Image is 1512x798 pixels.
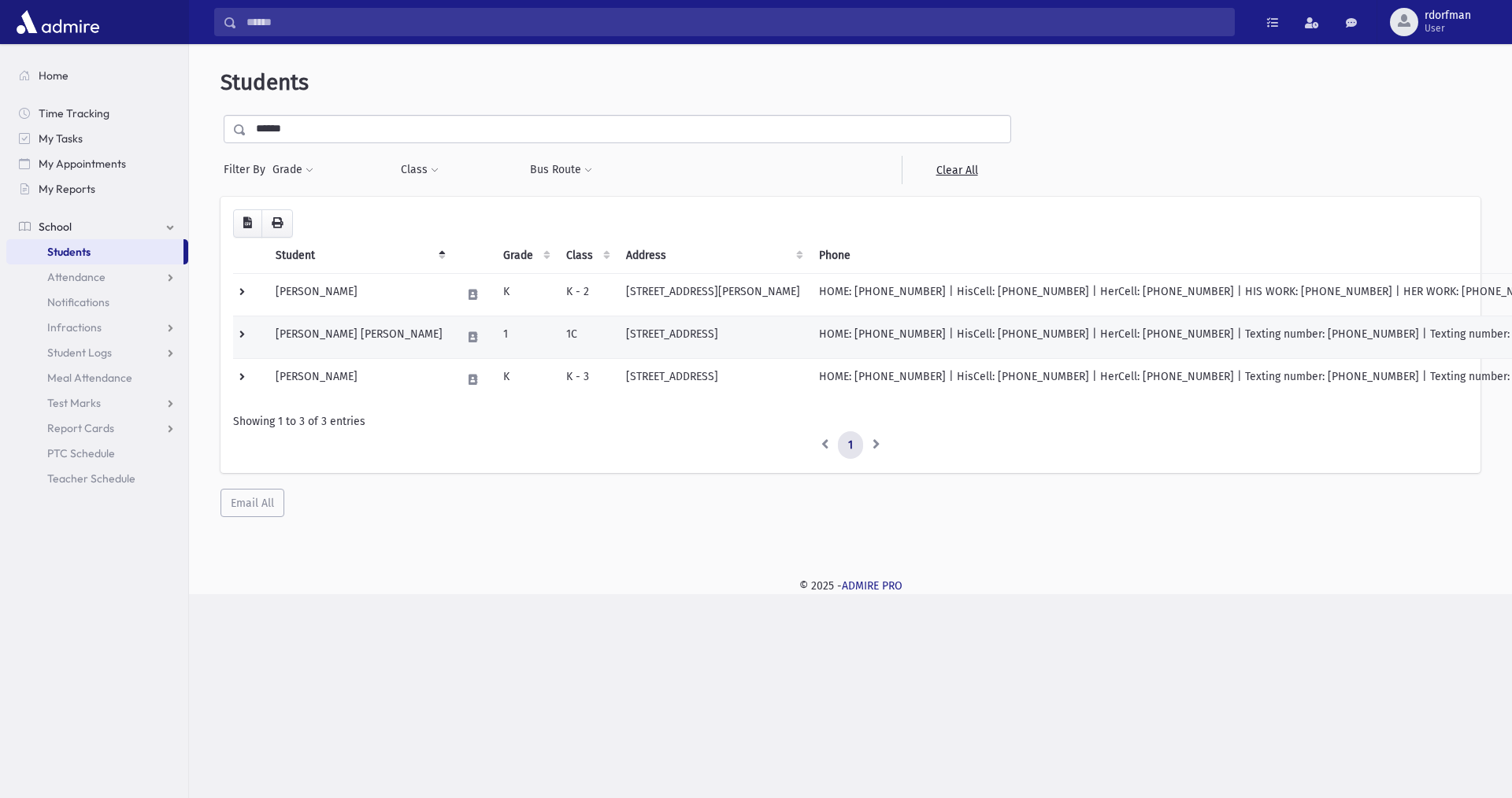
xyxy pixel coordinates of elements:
td: 1C [557,316,617,358]
a: Infractions [6,315,188,340]
span: Filter By [224,161,272,178]
input: Search [237,8,1234,36]
a: My Appointments [6,151,188,176]
a: Students [6,239,183,264]
a: ADMIRE PRO [842,579,902,593]
span: My Reports [39,182,95,196]
button: CSV [233,209,262,238]
td: [PERSON_NAME] [266,273,452,316]
img: AdmirePro [13,6,103,38]
a: 1 [838,431,863,460]
td: K - 2 [557,273,617,316]
td: [STREET_ADDRESS] [617,358,810,401]
span: User [1425,22,1471,35]
td: K - 3 [557,358,617,401]
span: School [39,220,72,234]
a: Attendance [6,264,188,290]
span: Student Logs [47,345,112,360]
span: Teacher Schedule [47,471,135,486]
span: Notifications [47,295,109,309]
td: [PERSON_NAME] [PERSON_NAME] [266,316,452,358]
a: School [6,214,188,239]
a: Test Marks [6,390,188,416]
td: K [494,273,557,316]
span: PTC Schedule [47,446,115,460]
th: Address: activate to sort column ascending [617,238,810,274]
span: Students [47,245,91,259]
th: Student: activate to sort column descending [266,238,452,274]
th: Class: activate to sort column ascending [557,238,617,274]
a: My Reports [6,176,188,201]
td: [STREET_ADDRESS][PERSON_NAME] [617,273,810,316]
a: PTC Schedule [6,441,188,466]
td: [PERSON_NAME] [266,358,452,401]
button: Class [400,156,439,184]
button: Bus Route [529,156,593,184]
td: 1 [494,316,557,358]
a: Notifications [6,290,188,315]
button: Print [261,209,293,238]
span: Home [39,68,69,83]
span: My Tasks [39,131,83,146]
td: K [494,358,557,401]
span: Test Marks [47,396,101,410]
span: My Appointments [39,157,126,171]
span: Meal Attendance [47,371,132,385]
td: [STREET_ADDRESS] [617,316,810,358]
a: Home [6,63,188,88]
a: Report Cards [6,416,188,441]
a: Teacher Schedule [6,466,188,491]
a: My Tasks [6,126,188,151]
span: rdorfman [1425,9,1471,22]
button: Grade [272,156,314,184]
span: Attendance [47,270,106,284]
span: Infractions [47,320,102,334]
span: Students [220,69,309,95]
th: Grade: activate to sort column ascending [494,238,557,274]
span: Time Tracking [39,106,109,120]
a: Time Tracking [6,101,188,126]
a: Meal Attendance [6,365,188,390]
a: Clear All [902,156,1011,184]
a: Student Logs [6,340,188,365]
div: Showing 1 to 3 of 3 entries [233,413,1468,430]
span: Report Cards [47,421,114,435]
div: © 2025 - [214,578,1487,594]
button: Email All [220,489,284,517]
